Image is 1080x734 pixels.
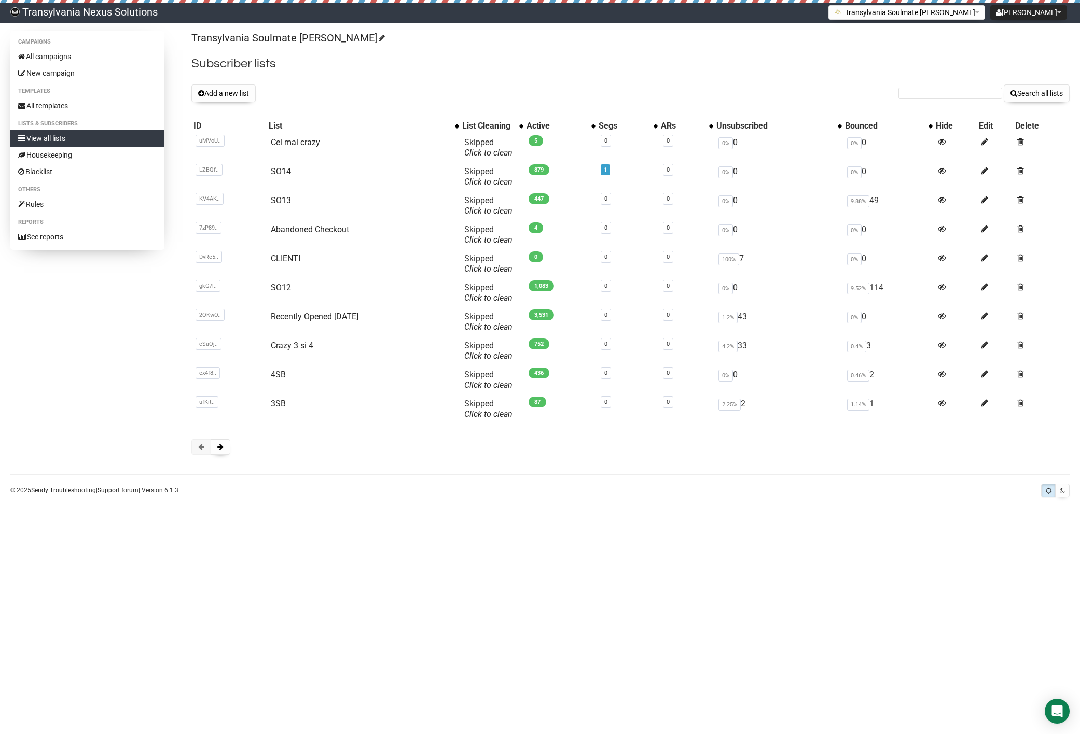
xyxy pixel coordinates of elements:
span: 9.88% [847,195,869,207]
td: 7 [714,249,843,278]
td: 0 [714,133,843,162]
a: CLIENTI [271,253,300,263]
a: SO13 [271,195,291,205]
a: 0 [667,312,670,318]
span: 9.52% [847,283,869,294]
span: Skipped [464,224,513,245]
a: All templates [10,97,164,114]
a: Abandoned Checkout [271,224,349,234]
div: Hide [936,121,975,131]
a: Crazy 3 si 4 [271,341,313,350]
a: 1 [604,166,607,173]
span: 0% [847,253,862,265]
td: 43 [714,307,843,336]
a: Click to clean [464,351,513,361]
a: All campaigns [10,48,164,65]
span: Skipped [464,137,513,158]
th: List Cleaning: No sort applied, activate to apply an ascending sort [460,119,524,133]
span: Skipped [464,283,513,303]
td: 0 [714,191,843,220]
a: Click to clean [464,148,513,158]
a: 0 [667,253,670,260]
span: 447 [529,193,549,204]
span: Skipped [464,341,513,361]
a: 0 [604,312,607,318]
a: 0 [667,137,670,144]
span: ex4f8.. [196,367,220,379]
a: Click to clean [464,409,513,419]
th: Bounced: No sort applied, activate to apply an ascending sort [843,119,934,133]
a: Click to clean [464,235,513,245]
a: 0 [667,399,670,405]
a: Cei mai crazy [271,137,320,147]
span: Skipped [464,166,513,187]
span: 1,083 [529,280,554,291]
a: View all lists [10,130,164,147]
a: 0 [667,341,670,347]
a: 0 [604,137,607,144]
span: 0% [718,195,733,207]
span: 2QKwO.. [196,309,225,321]
span: 0% [718,224,733,236]
div: Edit [979,121,1011,131]
a: Troubleshooting [50,487,96,494]
th: List: No sort applied, activate to apply an ascending sort [267,119,460,133]
li: Reports [10,216,164,229]
span: Skipped [464,399,513,419]
td: 0 [843,249,934,278]
span: 0% [847,166,862,178]
span: KV4AK.. [196,193,224,205]
button: Search all lists [1004,84,1070,102]
td: 0 [714,162,843,191]
td: 0 [714,278,843,307]
li: Campaigns [10,36,164,48]
a: Click to clean [464,264,513,274]
a: 0 [604,224,607,231]
h2: Subscriber lists [191,54,1070,73]
button: [PERSON_NAME] [990,5,1067,20]
span: 0% [718,370,733,382]
div: Active [527,121,586,131]
td: 114 [843,278,934,307]
a: Click to clean [464,177,513,187]
a: Recently Opened [DATE] [271,312,358,321]
span: uMVoU.. [196,135,225,147]
div: Bounced [845,121,923,131]
div: ID [193,121,265,131]
th: Segs: No sort applied, activate to apply an ascending sort [597,119,659,133]
th: Active: No sort applied, activate to apply an ascending sort [524,119,597,133]
div: Unsubscribed [716,121,833,131]
button: Add a new list [191,84,256,102]
div: ARs [661,121,704,131]
span: Skipped [464,253,513,274]
td: 2 [714,394,843,424]
div: List Cleaning [462,121,514,131]
span: 0.46% [847,370,869,382]
span: 100% [718,253,739,265]
a: 0 [604,370,607,376]
a: 0 [604,253,607,260]
span: 1.2% [718,312,738,323]
span: Skipped [464,312,513,332]
span: 5 [529,135,543,146]
th: Unsubscribed: No sort applied, activate to apply an ascending sort [714,119,843,133]
span: 752 [529,338,549,349]
td: 1 [843,394,934,424]
td: 33 [714,336,843,365]
img: 1.png [834,8,842,16]
th: Edit: No sort applied, sorting is disabled [977,119,1013,133]
span: LZBQf.. [196,164,223,176]
li: Others [10,183,164,196]
a: Click to clean [464,293,513,303]
a: See reports [10,229,164,245]
a: 3SB [271,399,286,408]
span: 0% [718,137,733,149]
a: Sendy [31,487,48,494]
li: Templates [10,85,164,97]
p: © 2025 | | | Version 6.1.3 [10,485,178,496]
span: 7zP89.. [196,222,221,234]
span: 0% [718,283,733,294]
a: 0 [667,224,670,231]
span: 3,531 [529,309,554,320]
td: 0 [843,220,934,249]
